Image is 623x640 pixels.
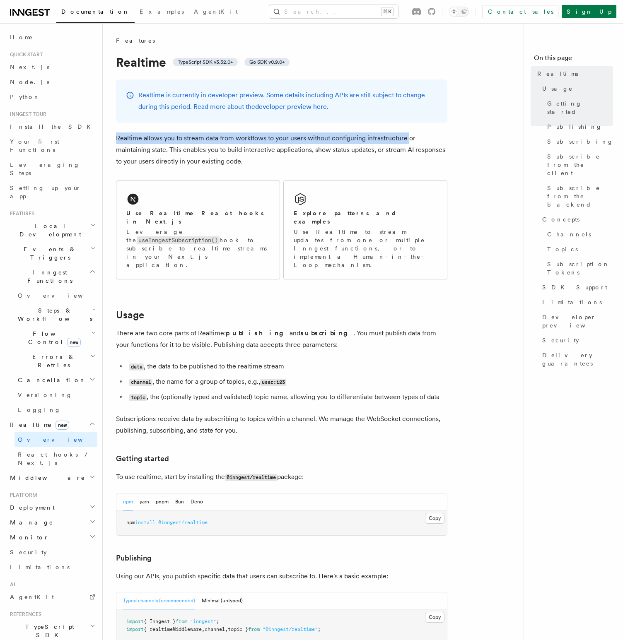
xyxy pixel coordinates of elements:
[135,2,189,22] a: Examples
[116,453,169,464] a: Getting started
[544,149,613,180] a: Subscribe from the client
[263,626,318,632] span: "@inngest/realtime"
[156,493,169,510] button: pnpm
[10,185,81,200] span: Setting up your app
[126,228,270,269] p: Leverage the hook to subscribe to realtime streams in your Next.js application.
[7,581,15,588] span: AI
[127,376,447,388] li: , the name for a group of topics, e.g.,
[225,626,228,632] span: ,
[10,123,96,130] span: Install the SDK
[123,592,195,609] button: Typed channels (recommended)
[144,626,202,632] span: { realtimeMiddleware
[116,309,144,321] a: Usage
[7,530,97,545] button: Monitor
[228,626,248,632] span: topic }
[7,533,49,541] span: Monitor
[56,421,69,430] span: new
[249,59,285,65] span: Go SDK v0.9.0+
[137,236,220,244] code: useInngestSubscription()
[449,7,469,17] button: Toggle dark mode
[7,219,97,242] button: Local Development
[135,520,155,525] span: install
[562,5,616,18] a: Sign Up
[544,180,613,212] a: Subscribe from the backend
[7,589,97,604] a: AgentKit
[425,612,444,623] button: Copy
[10,94,40,100] span: Python
[483,5,558,18] a: Contact sales
[14,326,97,349] button: Flow Controlnew
[547,260,613,277] span: Subscription Tokens
[14,387,97,402] a: Versioning
[7,500,97,515] button: Deployment
[7,503,55,512] span: Deployment
[260,379,286,386] code: user:123
[542,298,602,306] span: Limitations
[67,338,81,347] span: new
[10,33,33,41] span: Home
[10,138,59,153] span: Your first Functions
[7,60,97,75] a: Next.js
[547,245,578,253] span: Topics
[126,520,135,525] span: npm
[544,96,613,119] a: Getting started
[7,623,89,639] span: TypeScript SDK
[138,89,437,113] p: Realtime is currently in developer preview. Some details including APIs are still subject to chan...
[539,333,613,348] a: Security
[294,209,437,226] h2: Explore patterns and examples
[126,618,144,624] span: import
[7,515,97,530] button: Manage
[10,549,47,556] span: Security
[14,376,86,384] span: Cancellation
[7,180,97,204] a: Setting up your app
[544,119,613,134] a: Publishing
[7,560,97,575] a: Limitations
[116,552,152,564] a: Publishing
[283,180,447,279] a: Explore patterns and examplesUse Realtime to stream updates from one or multiple Inngest function...
[216,618,219,624] span: ;
[7,545,97,560] a: Security
[7,474,85,482] span: Middleware
[300,329,354,337] strong: subscribing
[116,413,447,436] p: Subscriptions receive data by subscribing to topics within a channel. We manage the WebSocket con...
[18,392,72,398] span: Versioning
[7,222,90,238] span: Local Development
[7,611,41,618] span: References
[7,470,97,485] button: Middleware
[542,84,573,93] span: Usage
[534,53,613,66] h4: On this page
[14,353,90,369] span: Errors & Retries
[547,152,613,177] span: Subscribe from the client
[539,81,613,96] a: Usage
[190,618,216,624] span: "inngest"
[178,59,233,65] span: TypeScript SDK v3.32.0+
[7,268,89,285] span: Inngest Functions
[7,134,97,157] a: Your first Functions
[7,492,37,498] span: Platform
[542,283,607,291] span: SDK Support
[547,184,613,209] span: Subscribe from the backend
[194,8,238,15] span: AgentKit
[18,436,103,443] span: Overview
[123,493,133,510] button: npm
[226,329,290,337] strong: publishing
[225,474,277,481] code: @inngest/realtime
[544,257,613,280] a: Subscription Tokens
[10,594,54,600] span: AgentKit
[547,99,613,116] span: Getting started
[56,2,135,23] a: Documentation
[294,228,437,269] p: Use Realtime to stream updates from one or multiple Inngest functions, or to implement a Human-in...
[18,292,103,299] span: Overview
[255,103,327,111] a: developer preview here
[144,618,176,624] span: { Inngest }
[7,245,90,262] span: Events & Triggers
[189,2,243,22] a: AgentKit
[116,36,155,45] span: Features
[7,75,97,89] a: Node.js
[7,210,34,217] span: Features
[126,626,144,632] span: import
[14,303,97,326] button: Steps & Workflows
[116,180,280,279] a: Use Realtime React hooks in Next.jsLeverage theuseInngestSubscription()hook to subscribe to realt...
[542,351,613,368] span: Delivery guarantees
[542,336,579,344] span: Security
